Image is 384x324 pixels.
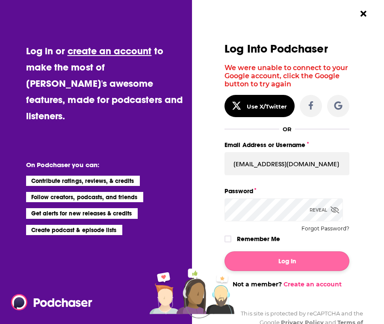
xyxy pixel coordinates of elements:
input: Email Address or Username [224,152,349,175]
button: Forgot Password? [301,226,349,232]
button: Log In [224,251,349,271]
li: Follow creators, podcasts, and friends [26,192,144,202]
li: Contribute ratings, reviews, & credits [26,176,140,186]
div: Reveal [310,198,339,221]
li: Create podcast & episode lists [26,225,122,235]
div: OR [283,126,292,133]
a: Create an account [284,280,342,288]
a: Podchaser - Follow, Share and Rate Podcasts [11,294,86,310]
label: Email Address or Username [224,139,349,150]
h3: Log Into Podchaser [224,43,349,55]
label: Remember Me [237,233,280,244]
div: Not a member? [224,280,349,288]
button: Use X/Twitter [224,95,295,117]
div: Use X/Twitter [247,103,287,110]
li: Get alerts for new releases & credits [26,208,138,218]
button: Close Button [355,6,372,22]
label: Password [224,186,349,197]
span: We were unable to connect to your Google account, click the Google button to try again [224,64,348,88]
img: Podchaser - Follow, Share and Rate Podcasts [11,294,93,310]
a: create an account [68,45,152,57]
li: On Podchaser you can: [26,161,185,169]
